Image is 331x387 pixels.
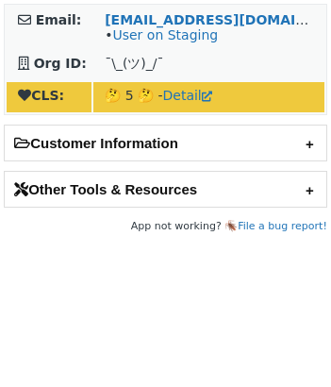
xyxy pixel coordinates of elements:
[18,88,64,103] strong: CLS:
[105,27,218,42] span: •
[238,220,327,232] a: File a bug report!
[5,126,326,160] h2: Customer Information
[34,56,87,71] strong: Org ID:
[105,56,163,71] span: ¯\_(ツ)_/¯
[5,172,326,207] h2: Other Tools & Resources
[112,27,218,42] a: User on Staging
[36,12,82,27] strong: Email:
[93,82,324,112] td: 🤔 5 🤔 -
[4,217,327,236] footer: App not working? 🪳
[163,88,212,103] a: Detail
